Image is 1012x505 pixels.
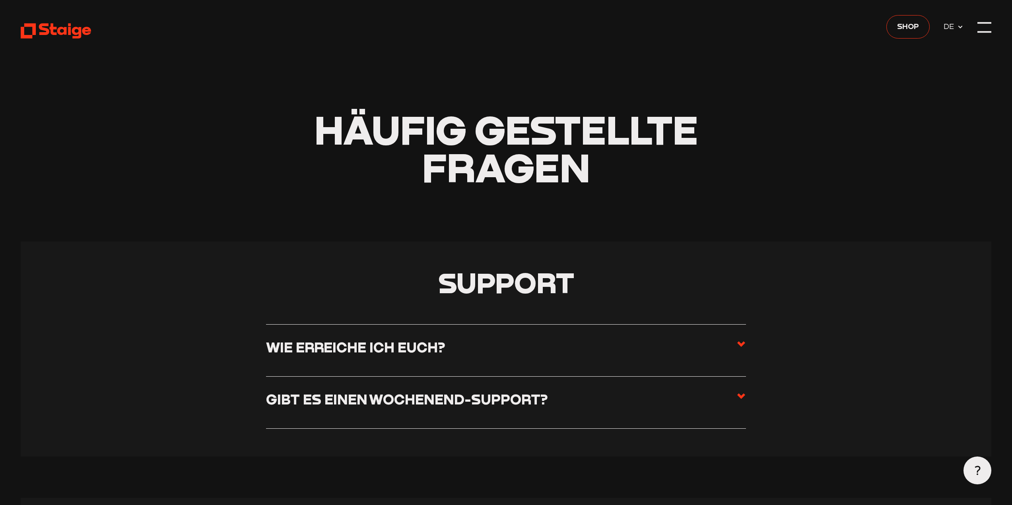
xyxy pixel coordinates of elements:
[438,265,574,300] span: Support
[944,20,958,32] span: DE
[266,391,548,408] h3: Gibt es einen Wochenend-Support?
[314,105,698,192] span: Häufig gestellte Fragen
[886,15,930,38] a: Shop
[266,339,445,356] h3: Wie erreiche ich euch?
[897,20,919,32] span: Shop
